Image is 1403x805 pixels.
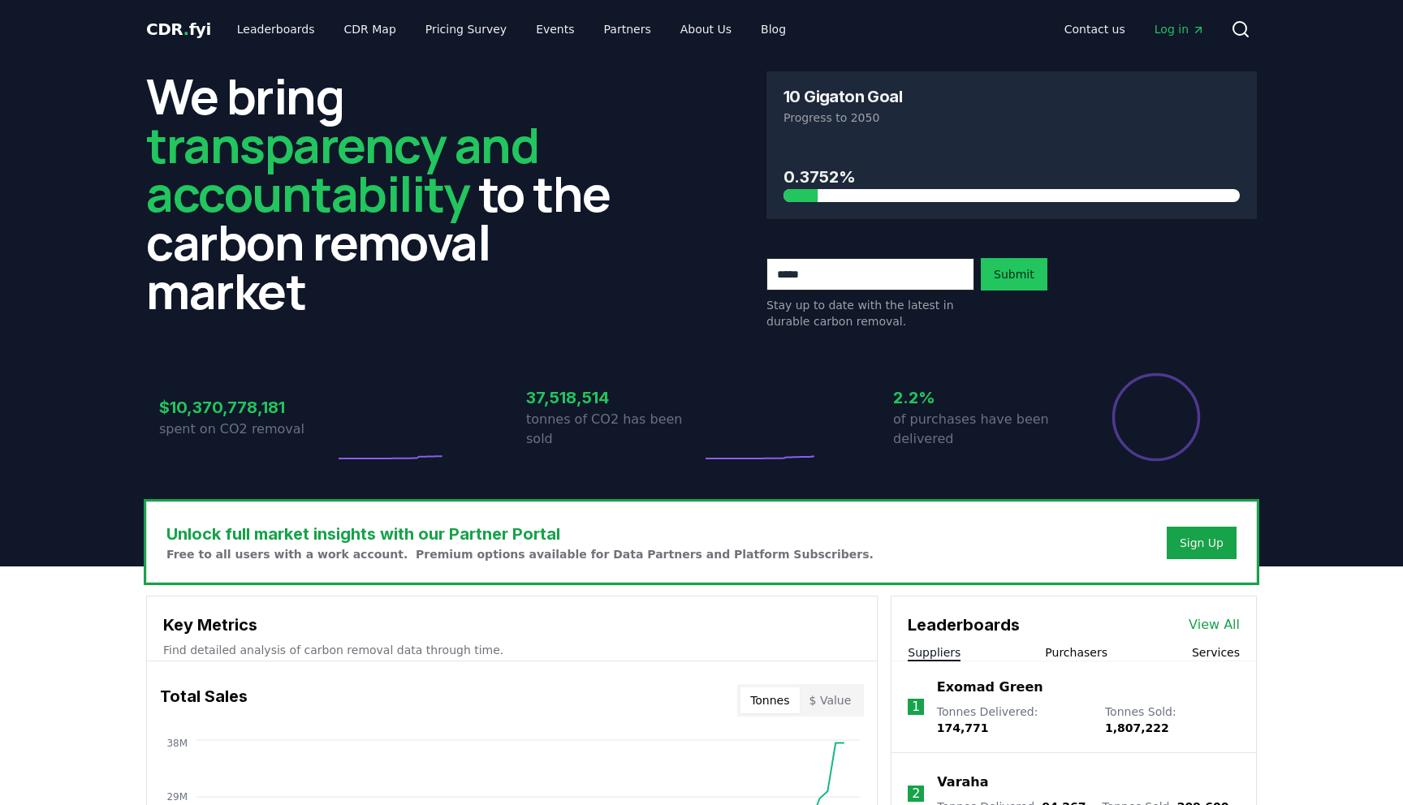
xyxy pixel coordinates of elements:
[159,420,335,439] p: spent on CO2 removal
[166,791,188,803] tspan: 29M
[146,111,538,226] span: transparency and accountability
[166,546,874,562] p: Free to all users with a work account. Premium options available for Data Partners and Platform S...
[1051,15,1138,44] a: Contact us
[159,395,335,420] h3: $10,370,778,181
[908,644,961,661] button: Suppliers
[166,522,874,546] h3: Unlock full market insights with our Partner Portal
[893,385,1068,410] h3: 2.2%
[1142,15,1218,44] a: Log in
[784,110,1240,126] p: Progress to 2050
[740,687,799,713] button: Tonnes
[1051,15,1218,44] nav: Main
[163,642,861,658] p: Find detailed analysis of carbon removal data through time.
[1192,644,1240,661] button: Services
[908,613,1020,637] h3: Leaderboards
[523,15,587,44] a: Events
[1105,704,1240,736] p: Tonnes Sold :
[784,88,902,105] h3: 10 Gigaton Goal
[912,697,920,717] p: 1
[146,19,211,39] span: CDR fyi
[183,19,189,39] span: .
[526,410,701,449] p: tonnes of CO2 has been sold
[893,410,1068,449] p: of purchases have been delivered
[412,15,520,44] a: Pricing Survey
[1045,644,1107,661] button: Purchasers
[667,15,745,44] a: About Us
[1111,372,1202,463] div: Percentage of sales delivered
[937,704,1089,736] p: Tonnes Delivered :
[748,15,799,44] a: Blog
[1105,721,1169,734] span: 1,807,222
[981,258,1047,291] button: Submit
[1180,535,1224,551] a: Sign Up
[1167,527,1237,559] button: Sign Up
[526,385,701,410] h3: 37,518,514
[937,678,1043,697] a: Exomad Green
[146,71,637,315] h2: We bring to the carbon removal market
[937,721,989,734] span: 174,771
[912,784,920,803] p: 2
[766,297,974,329] p: Stay up to date with the latest in durable carbon removal.
[800,687,861,713] button: $ Value
[224,15,328,44] a: Leaderboards
[1155,21,1205,37] span: Log in
[146,18,211,41] a: CDR.fyi
[163,613,861,637] h3: Key Metrics
[224,15,799,44] nav: Main
[160,684,248,717] h3: Total Sales
[331,15,409,44] a: CDR Map
[937,773,988,792] a: Varaha
[166,738,188,749] tspan: 38M
[1189,615,1240,635] a: View All
[591,15,664,44] a: Partners
[784,165,1240,189] h3: 0.3752%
